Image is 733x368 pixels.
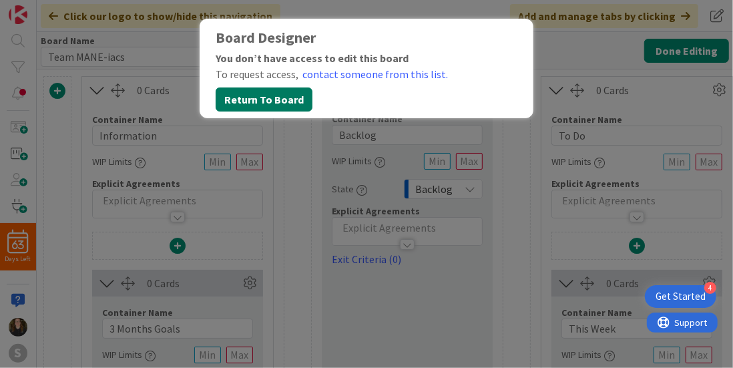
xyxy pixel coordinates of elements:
div: To request access, [216,66,517,82]
button: Return To Board [216,87,312,112]
div: Open Get Started checklist, remaining modules: 4 [645,285,716,308]
div: Board Designer [216,29,517,46]
div: 4 [704,282,716,294]
a: contact someone from this list. [302,66,448,82]
span: Support [28,2,61,18]
b: You don’t have access to edit this board [216,51,409,65]
div: Get Started [656,290,706,303]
